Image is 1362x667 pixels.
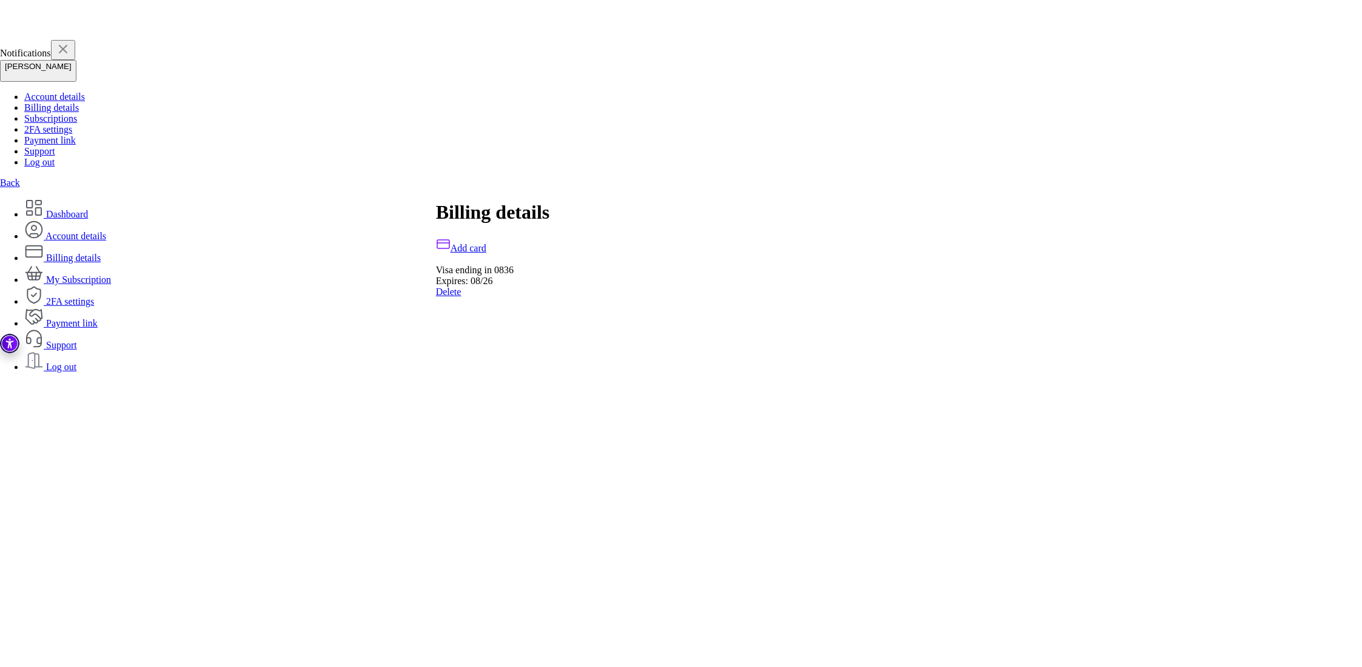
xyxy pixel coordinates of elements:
a: Add card [436,243,486,253]
img: x.svg [56,42,70,56]
a: Log out [24,157,55,167]
a: Dashboard [24,209,88,219]
a: Account details [24,91,85,102]
a: My Subscription [24,274,111,285]
h1: Billing details [436,201,1362,224]
a: Payment link [24,135,76,145]
a: Support [24,340,77,350]
a: Delete [436,287,461,297]
div: Visa ending in 0836 [436,265,1362,276]
a: Support [24,146,55,156]
a: Log out [24,362,76,372]
div: [PERSON_NAME] [5,62,72,71]
a: Account details [24,231,106,241]
a: 2FA settings [24,124,72,134]
a: Payment link [24,318,98,328]
a: 2FA settings [24,296,94,307]
a: Billing details [24,102,79,113]
a: Subscriptions [24,113,77,124]
div: Expires: 08/26 [436,276,1362,287]
a: Billing details [24,253,101,263]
